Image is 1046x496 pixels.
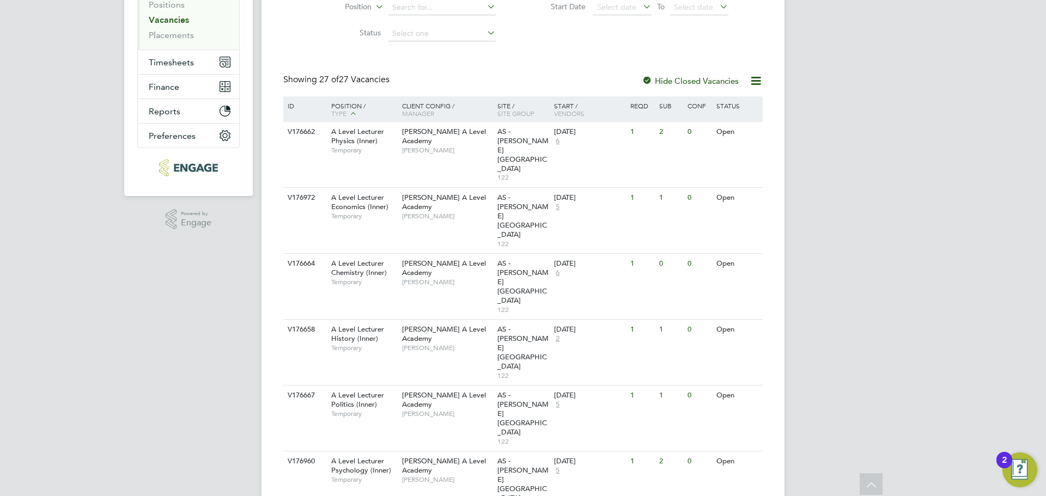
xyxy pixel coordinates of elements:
[628,96,656,115] div: Reqd
[656,188,685,208] div: 1
[685,451,713,471] div: 0
[331,212,397,221] span: Temporary
[149,131,196,141] span: Preferences
[331,193,388,211] span: A Level Lecturer Economics (Inner)
[181,209,211,218] span: Powered by
[554,400,561,409] span: 5
[554,466,561,475] span: 5
[554,137,561,146] span: 6
[402,456,486,475] span: [PERSON_NAME] A Level Academy
[554,334,561,344] span: 2
[309,2,372,13] label: Position
[331,475,397,484] span: Temporary
[628,122,656,142] div: 1
[323,96,399,124] div: Position /
[138,124,239,148] button: Preferences
[285,188,323,208] div: V176972
[331,278,397,286] span: Temporary
[497,173,549,182] span: 122
[656,451,685,471] div: 2
[628,451,656,471] div: 1
[656,320,685,340] div: 1
[331,109,346,118] span: Type
[642,76,739,86] label: Hide Closed Vacancies
[402,259,486,277] span: [PERSON_NAME] A Level Academy
[319,74,390,85] span: 27 Vacancies
[331,390,384,409] span: A Level Lecturer Politics (Inner)
[331,127,384,145] span: A Level Lecturer Physics (Inner)
[331,146,397,155] span: Temporary
[331,456,391,475] span: A Level Lecturer Psychology (Inner)
[137,159,240,176] a: Go to home page
[283,74,392,85] div: Showing
[181,218,211,228] span: Engage
[551,96,628,123] div: Start /
[402,127,486,145] span: [PERSON_NAME] A Level Academy
[497,324,549,371] span: AS - [PERSON_NAME][GEOGRAPHIC_DATA]
[402,475,492,484] span: [PERSON_NAME]
[656,96,685,115] div: Sub
[285,320,323,340] div: V176658
[554,391,625,400] div: [DATE]
[714,96,761,115] div: Status
[331,344,397,352] span: Temporary
[714,188,761,208] div: Open
[685,320,713,340] div: 0
[402,193,486,211] span: [PERSON_NAME] A Level Academy
[656,122,685,142] div: 2
[597,2,636,12] span: Select date
[402,146,492,155] span: [PERSON_NAME]
[554,109,585,118] span: Vendors
[1002,460,1007,474] div: 2
[149,82,179,92] span: Finance
[318,28,381,38] label: Status
[656,254,685,274] div: 0
[714,254,761,274] div: Open
[402,324,486,343] span: [PERSON_NAME] A Level Academy
[402,390,486,409] span: [PERSON_NAME] A Level Academy
[497,109,534,118] span: Site Group
[495,96,552,123] div: Site /
[402,212,492,221] span: [PERSON_NAME]
[523,2,586,11] label: Start Date
[714,122,761,142] div: Open
[497,305,549,314] span: 122
[714,385,761,406] div: Open
[149,57,194,68] span: Timesheets
[331,259,387,277] span: A Level Lecturer Chemistry (Inner)
[497,127,549,173] span: AS - [PERSON_NAME][GEOGRAPHIC_DATA]
[138,50,239,74] button: Timesheets
[285,385,323,406] div: V176667
[319,74,339,85] span: 27 of
[497,259,549,305] span: AS - [PERSON_NAME][GEOGRAPHIC_DATA]
[685,122,713,142] div: 0
[497,193,549,239] span: AS - [PERSON_NAME][GEOGRAPHIC_DATA]
[685,96,713,115] div: Conf
[628,385,656,406] div: 1
[402,278,492,286] span: [PERSON_NAME]
[554,127,625,137] div: [DATE]
[149,106,180,117] span: Reports
[554,268,561,278] span: 6
[674,2,713,12] span: Select date
[554,193,625,203] div: [DATE]
[166,209,212,230] a: Powered byEngage
[149,30,194,40] a: Placements
[138,75,239,99] button: Finance
[331,324,384,343] span: A Level Lecturer History (Inner)
[159,159,217,176] img: morganhunt-logo-retina.png
[497,390,549,437] span: AS - [PERSON_NAME][GEOGRAPHIC_DATA]
[628,320,656,340] div: 1
[399,96,495,123] div: Client Config /
[285,96,323,115] div: ID
[331,409,397,418] span: Temporary
[714,320,761,340] div: Open
[285,451,323,471] div: V176960
[685,385,713,406] div: 0
[149,15,189,25] a: Vacancies
[628,254,656,274] div: 1
[497,371,549,380] span: 122
[402,344,492,352] span: [PERSON_NAME]
[138,99,239,123] button: Reports
[285,122,323,142] div: V176662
